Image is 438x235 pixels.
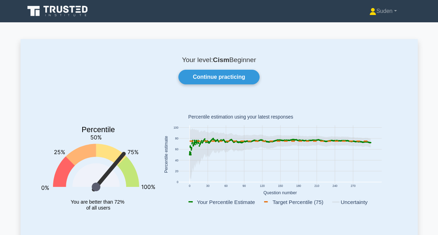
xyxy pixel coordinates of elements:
text: 120 [260,184,264,188]
text: 150 [278,184,283,188]
text: 20 [175,169,178,173]
text: 30 [206,184,209,188]
text: 60 [224,184,228,188]
text: 210 [314,184,319,188]
a: Suden [353,4,413,18]
text: Question number [263,190,297,195]
text: 240 [332,184,337,188]
text: 100 [173,126,178,129]
tspan: of all users [86,205,110,211]
text: 180 [296,184,301,188]
text: 0 [177,181,178,184]
text: 40 [175,159,178,162]
a: Continue practicing [178,70,259,84]
tspan: You are better than 72% [71,199,124,205]
text: 270 [351,184,355,188]
text: Percentile estimate [164,136,169,173]
text: Percentile estimation using your latest responses [188,114,293,120]
b: Cism [213,56,229,63]
text: 60 [175,148,178,151]
text: 0 [189,184,190,188]
text: Percentile [82,126,115,134]
text: 80 [175,137,178,140]
p: Your level: Beginner [37,56,401,64]
text: 90 [243,184,246,188]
